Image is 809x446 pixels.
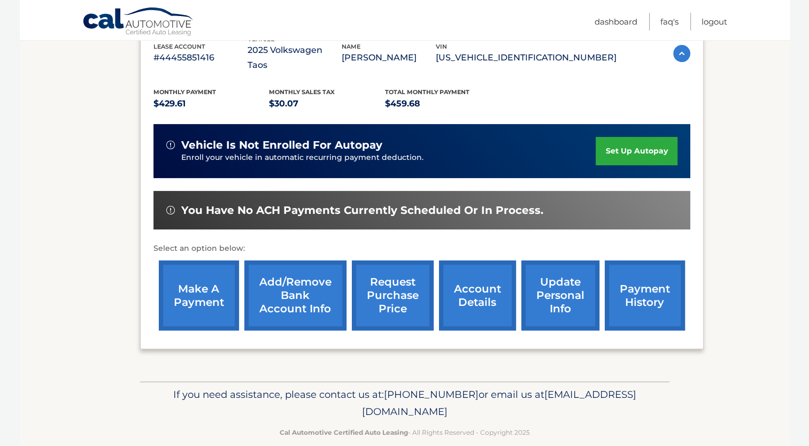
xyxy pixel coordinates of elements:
a: Logout [702,13,727,30]
img: alert-white.svg [166,206,175,214]
a: make a payment [159,260,239,330]
p: If you need assistance, please contact us at: or email us at [147,386,662,420]
span: Monthly Payment [153,88,216,96]
strong: Cal Automotive Certified Auto Leasing [280,428,408,436]
a: account details [439,260,516,330]
span: name [342,43,360,50]
span: [PHONE_NUMBER] [384,388,479,401]
a: request purchase price [352,260,434,330]
p: #44455851416 [153,50,248,65]
span: Monthly sales Tax [269,88,335,96]
span: You have no ACH payments currently scheduled or in process. [181,204,543,217]
p: $459.68 [385,96,501,111]
img: accordion-active.svg [673,45,690,62]
p: 2025 Volkswagen Taos [248,43,342,73]
a: Add/Remove bank account info [244,260,346,330]
a: payment history [605,260,685,330]
a: Cal Automotive [82,7,195,38]
img: alert-white.svg [166,141,175,149]
span: vin [436,43,447,50]
p: [PERSON_NAME] [342,50,436,65]
span: Total Monthly Payment [385,88,469,96]
p: Enroll your vehicle in automatic recurring payment deduction. [181,152,596,164]
a: set up autopay [596,137,677,165]
a: FAQ's [660,13,679,30]
span: [EMAIL_ADDRESS][DOMAIN_NAME] [362,388,636,418]
p: - All Rights Reserved - Copyright 2025 [147,427,662,438]
span: vehicle is not enrolled for autopay [181,139,382,152]
p: $429.61 [153,96,269,111]
p: $30.07 [269,96,385,111]
a: update personal info [521,260,599,330]
a: Dashboard [595,13,637,30]
p: Select an option below: [153,242,690,255]
span: lease account [153,43,205,50]
p: [US_VEHICLE_IDENTIFICATION_NUMBER] [436,50,617,65]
